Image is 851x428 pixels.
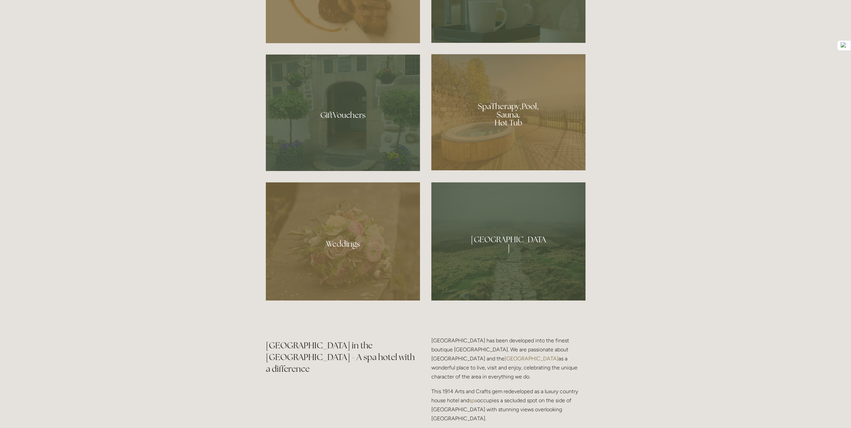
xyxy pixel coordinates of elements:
img: DB_AMPERSAND_Pantone.svg [841,42,846,48]
p: [GEOGRAPHIC_DATA] has been developed into the finest boutique [GEOGRAPHIC_DATA]. We are passionat... [431,336,586,381]
a: Bouquet of flowers at Losehill Hotel [266,182,420,301]
a: External view of Losehill Hotel [266,55,420,171]
a: spa [469,397,477,404]
h2: [GEOGRAPHIC_DATA] in the [GEOGRAPHIC_DATA] - A spa hotel with a difference [266,340,420,375]
a: Hot tub view, Losehill Hotel [431,54,586,170]
p: This 1914 Arts and Crafts gem redeveloped as a luxury country house hotel and occupies a secluded... [431,387,586,423]
a: Peak District path, Losehill hotel [431,182,586,301]
a: [GEOGRAPHIC_DATA] [505,355,558,362]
